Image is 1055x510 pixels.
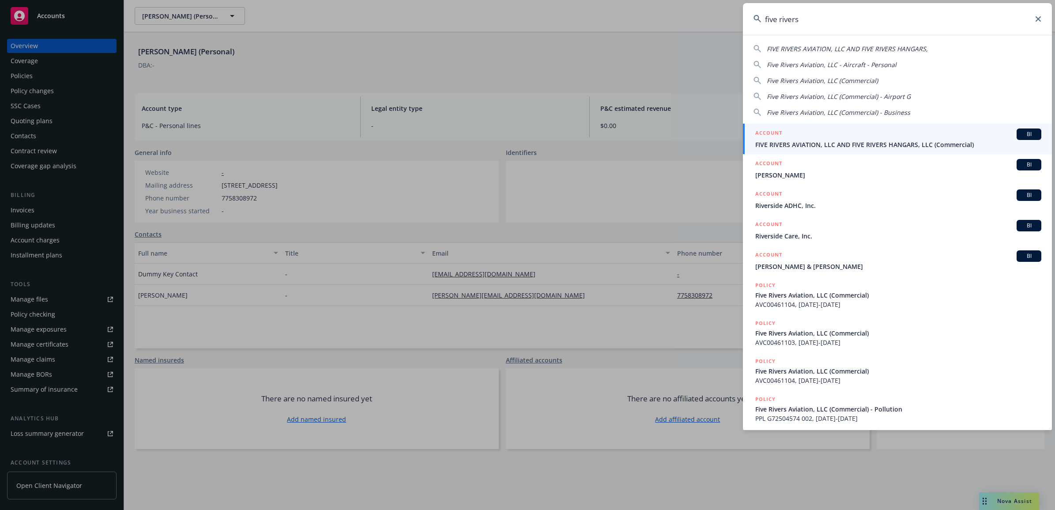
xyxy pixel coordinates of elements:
span: AVC00461103, [DATE]-[DATE] [755,338,1041,347]
span: Five Rivers Aviation, LLC - Aircraft - Personal [767,60,897,69]
h5: ACCOUNT [755,189,782,200]
h5: ACCOUNT [755,220,782,230]
span: FIVE RIVERS AVIATION, LLC AND FIVE RIVERS HANGARS, LLC (Commercial) [755,140,1041,149]
h5: POLICY [755,357,776,366]
span: BI [1020,222,1038,230]
span: BI [1020,252,1038,260]
h5: POLICY [755,319,776,328]
span: [PERSON_NAME] [755,170,1041,180]
a: POLICYFive Rivers Aviation, LLC (Commercial)AVC00461103, [DATE]-[DATE] [743,314,1052,352]
a: ACCOUNTBI[PERSON_NAME] & [PERSON_NAME] [743,246,1052,276]
a: ACCOUNTBI[PERSON_NAME] [743,154,1052,185]
span: Five Rivers Aviation, LLC (Commercial) [755,291,1041,300]
h5: ACCOUNT [755,128,782,139]
span: Five Rivers Aviation, LLC (Commercial) [755,329,1041,338]
h5: ACCOUNT [755,159,782,170]
span: Riverside ADHC, Inc. [755,201,1041,210]
span: BI [1020,161,1038,169]
a: POLICYFive Rivers Aviation, LLC (Commercial) - PollutionPPL G72504574 002, [DATE]-[DATE] [743,390,1052,428]
span: Five Rivers Aviation, LLC (Commercial) - Pollution [755,404,1041,414]
span: BI [1020,191,1038,199]
a: ACCOUNTBIFIVE RIVERS AVIATION, LLC AND FIVE RIVERS HANGARS, LLC (Commercial) [743,124,1052,154]
span: Five Rivers Aviation, LLC (Commercial) - Business [767,108,910,117]
a: ACCOUNTBIRiverside ADHC, Inc. [743,185,1052,215]
h5: POLICY [755,395,776,404]
a: POLICYFive Rivers Aviation, LLC (Commercial)AVC00461104, [DATE]-[DATE] [743,352,1052,390]
input: Search... [743,3,1052,35]
span: [PERSON_NAME] & [PERSON_NAME] [755,262,1041,271]
span: AVC00461104, [DATE]-[DATE] [755,300,1041,309]
span: BI [1020,130,1038,138]
span: FIVE RIVERS AVIATION, LLC AND FIVE RIVERS HANGARS, [767,45,928,53]
h5: POLICY [755,281,776,290]
h5: ACCOUNT [755,250,782,261]
span: Five Rivers Aviation, LLC (Commercial) [755,366,1041,376]
a: ACCOUNTBIRiverside Care, Inc. [743,215,1052,246]
span: Five Rivers Aviation, LLC (Commercial) [767,76,878,85]
span: Riverside Care, Inc. [755,231,1041,241]
a: POLICYFive Rivers Aviation, LLC (Commercial)AVC00461104, [DATE]-[DATE] [743,276,1052,314]
span: AVC00461104, [DATE]-[DATE] [755,376,1041,385]
span: Five Rivers Aviation, LLC (Commercial) - Airport G [767,92,911,101]
span: PPL G72504574 002, [DATE]-[DATE] [755,414,1041,423]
